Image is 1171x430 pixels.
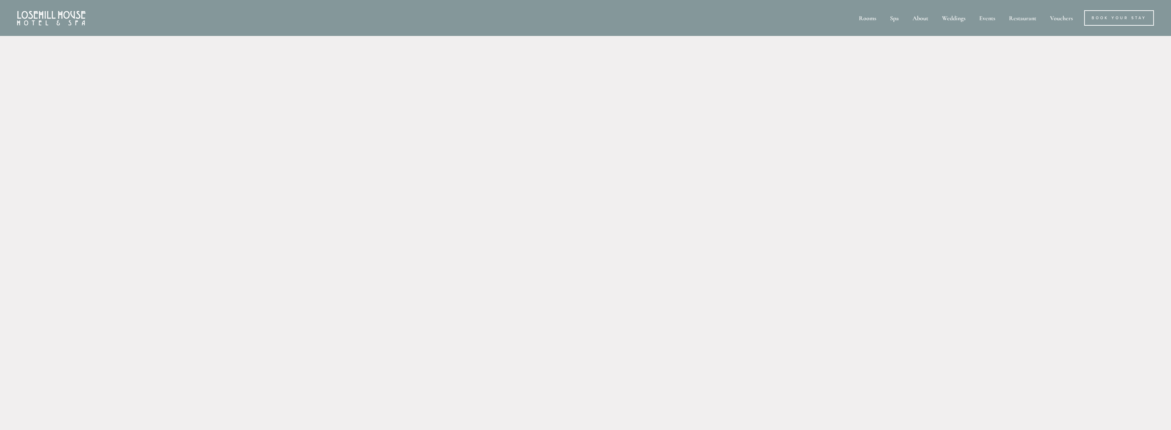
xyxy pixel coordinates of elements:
img: Losehill House [17,11,85,25]
a: Vouchers [1044,10,1079,26]
div: Weddings [936,10,972,26]
div: Rooms [853,10,882,26]
div: Events [973,10,1001,26]
div: Spa [884,10,905,26]
a: Book Your Stay [1084,10,1154,26]
div: Restaurant [1003,10,1042,26]
div: About [906,10,934,26]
